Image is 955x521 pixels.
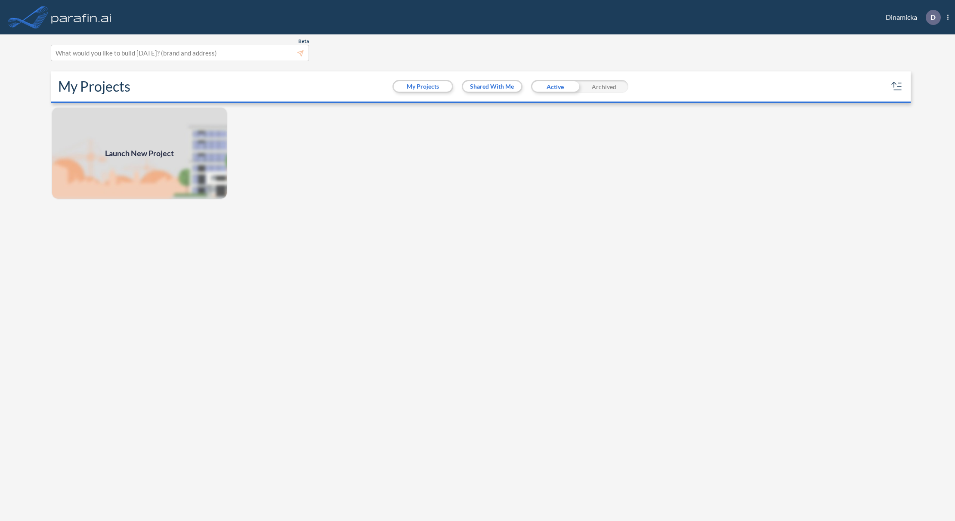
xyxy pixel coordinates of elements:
[580,80,628,93] div: Archived
[105,148,174,159] span: Launch New Project
[49,9,113,26] img: logo
[58,78,130,95] h2: My Projects
[930,13,936,21] p: D
[463,81,521,92] button: Shared With Me
[394,81,452,92] button: My Projects
[298,38,309,45] span: Beta
[51,107,228,200] img: add
[890,80,904,93] button: sort
[873,10,949,25] div: Dinamicka
[51,107,228,200] a: Launch New Project
[531,80,580,93] div: Active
